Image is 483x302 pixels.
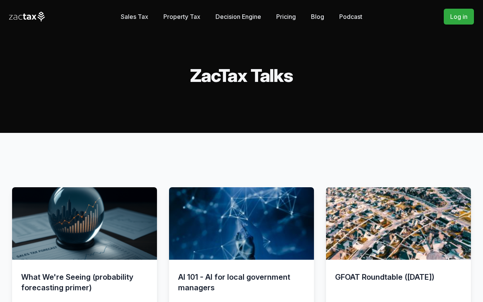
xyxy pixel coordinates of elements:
h3: What We're Seeing (probability forecasting primer) [21,272,148,293]
img: neighborhoods.jpg [326,187,471,260]
a: Sales Tax [121,9,148,24]
a: Property Tax [163,9,200,24]
h2: ZacTax Talks [9,66,474,85]
img: ai-lines_zt6pgx.jpg [169,187,314,260]
img: consumer-confidence-leading-indicators-retail-sales-tax.png [12,187,157,260]
a: Pricing [276,9,296,24]
a: Decision Engine [215,9,261,24]
a: Blog [311,9,324,24]
h3: AI 101 - AI for local government managers [178,272,305,293]
a: Podcast [339,9,362,24]
h3: GFOAT Roundtable ([DATE]) [335,272,462,282]
a: Log in [444,9,474,25]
